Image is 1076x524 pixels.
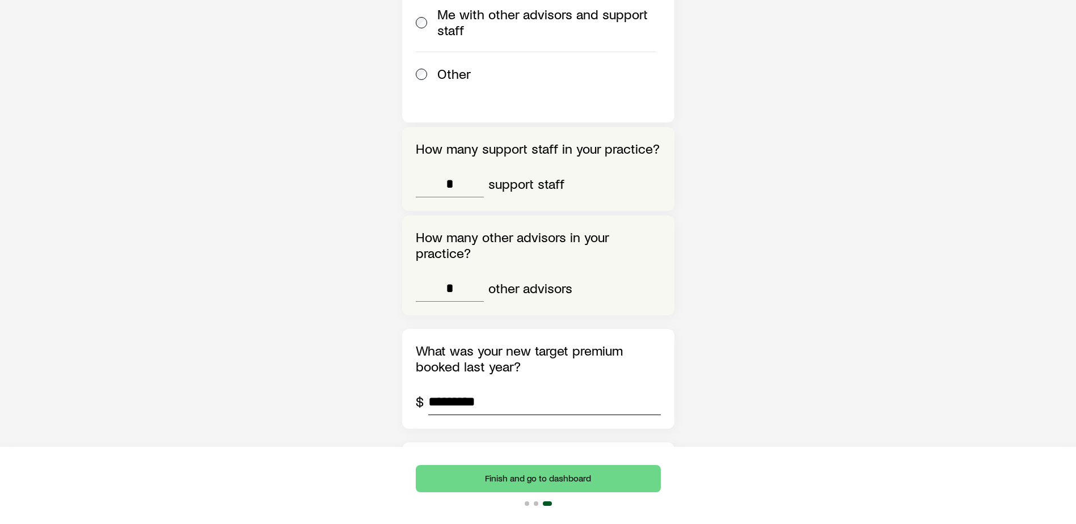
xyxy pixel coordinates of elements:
button: Finish and go to dashboard [416,465,661,492]
div: support staff [488,176,564,192]
div: other advisors [488,280,572,296]
p: What was your new target premium booked last year? [416,343,661,374]
span: Me with other advisors and support staff [437,6,656,38]
p: How many support staff in your practice? [416,141,661,157]
p: How many other advisors in your practice? [416,229,661,261]
span: Other [437,66,471,82]
input: Me with other advisors and support staff [416,17,427,28]
div: $ [416,394,424,409]
input: Other [416,69,427,80]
